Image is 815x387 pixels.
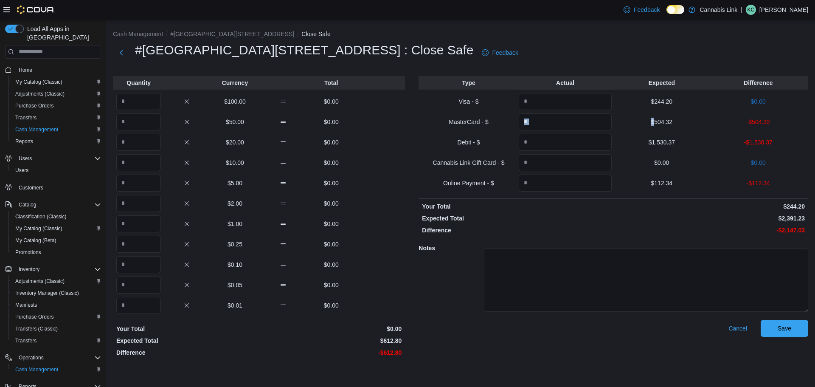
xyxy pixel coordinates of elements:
[12,300,40,310] a: Manifests
[309,301,354,310] p: $0.00
[2,263,104,275] button: Inventory
[213,220,257,228] p: $1.00
[8,164,104,176] button: Users
[8,287,104,299] button: Inventory Manager (Classic)
[422,118,515,126] p: MasterCard - $
[261,348,402,357] p: -$612.80
[24,25,101,42] span: Load All Apps in [GEOGRAPHIC_DATA]
[2,64,104,76] button: Home
[12,235,101,246] span: My Catalog (Beta)
[19,184,43,191] span: Customers
[422,158,515,167] p: Cannabis Link Gift Card - $
[213,179,257,187] p: $5.00
[12,124,62,135] a: Cash Management
[213,158,257,167] p: $10.00
[712,97,805,106] p: $0.00
[12,336,40,346] a: Transfers
[213,260,257,269] p: $0.10
[615,79,708,87] p: Expected
[712,79,805,87] p: Difference
[759,5,808,15] p: [PERSON_NAME]
[615,158,708,167] p: $0.00
[8,100,104,112] button: Purchase Orders
[15,182,101,193] span: Customers
[12,101,101,111] span: Purchase Orders
[309,79,354,87] p: Total
[12,89,101,99] span: Adjustments (Classic)
[2,352,104,364] button: Operations
[116,325,257,333] p: Your Total
[8,211,104,223] button: Classification (Classic)
[15,278,65,285] span: Adjustments (Classic)
[170,31,294,37] button: #[GEOGRAPHIC_DATA][STREET_ADDRESS]
[8,323,104,335] button: Transfers (Classic)
[12,223,101,234] span: My Catalog (Classic)
[113,31,163,37] button: Cash Management
[15,225,62,232] span: My Catalog (Classic)
[712,158,805,167] p: $0.00
[422,202,612,211] p: Your Total
[492,48,518,57] span: Feedback
[301,31,330,37] button: Close Safe
[12,165,32,175] a: Users
[12,247,45,257] a: Promotions
[8,246,104,258] button: Promotions
[422,79,515,87] p: Type
[15,325,58,332] span: Transfers (Classic)
[15,90,65,97] span: Adjustments (Classic)
[12,364,101,375] span: Cash Management
[116,256,161,273] input: Quantity
[478,44,521,61] a: Feedback
[12,235,60,246] a: My Catalog (Beta)
[15,237,56,244] span: My Catalog (Beta)
[422,138,515,147] p: Debit - $
[15,264,101,274] span: Inventory
[15,200,101,210] span: Catalog
[615,214,805,223] p: $2,391.23
[8,275,104,287] button: Adjustments (Classic)
[15,65,36,75] a: Home
[213,281,257,289] p: $0.05
[15,290,79,297] span: Inventory Manager (Classic)
[12,77,66,87] a: My Catalog (Classic)
[15,353,47,363] button: Operations
[519,79,612,87] p: Actual
[741,5,742,15] p: |
[615,202,805,211] p: $244.20
[213,240,257,249] p: $0.25
[12,324,61,334] a: Transfers (Classic)
[15,183,47,193] a: Customers
[15,366,58,373] span: Cash Management
[419,240,482,257] h5: Notes
[15,138,33,145] span: Reports
[15,167,28,174] span: Users
[116,215,161,232] input: Quantity
[213,138,257,147] p: $20.00
[725,320,750,337] button: Cancel
[778,324,791,333] span: Save
[666,5,684,14] input: Dark Mode
[12,223,66,234] a: My Catalog (Classic)
[422,226,612,234] p: Difference
[519,134,612,151] input: Quantity
[309,97,354,106] p: $0.00
[19,354,44,361] span: Operations
[116,336,257,345] p: Expected Total
[8,112,104,124] button: Transfers
[19,155,32,162] span: Users
[12,276,101,286] span: Adjustments (Classic)
[116,113,161,130] input: Quantity
[113,30,808,40] nav: An example of EuiBreadcrumbs
[309,179,354,187] p: $0.00
[615,138,708,147] p: $1,530.37
[8,124,104,136] button: Cash Management
[213,118,257,126] p: $50.00
[12,113,40,123] a: Transfers
[116,93,161,110] input: Quantity
[309,220,354,228] p: $0.00
[17,6,55,14] img: Cova
[113,44,130,61] button: Next
[422,97,515,106] p: Visa - $
[15,126,58,133] span: Cash Management
[309,199,354,208] p: $0.00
